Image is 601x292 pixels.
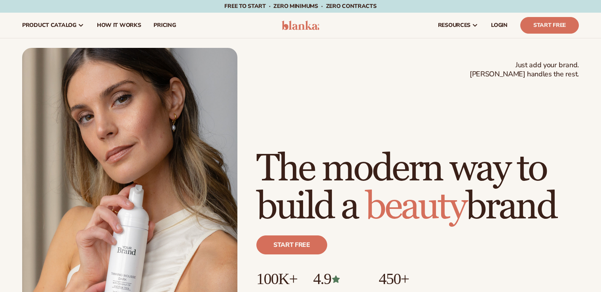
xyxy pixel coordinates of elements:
[256,235,327,254] a: Start free
[485,13,514,38] a: LOGIN
[432,13,485,38] a: resources
[22,22,76,28] span: product catalog
[520,17,579,34] a: Start Free
[154,22,176,28] span: pricing
[256,270,297,288] p: 100K+
[365,184,466,230] span: beauty
[379,270,438,288] p: 450+
[256,150,579,226] h1: The modern way to build a brand
[224,2,376,10] span: Free to start · ZERO minimums · ZERO contracts
[147,13,182,38] a: pricing
[282,21,319,30] img: logo
[438,22,470,28] span: resources
[97,22,141,28] span: How It Works
[470,61,579,79] span: Just add your brand. [PERSON_NAME] handles the rest.
[313,270,363,288] p: 4.9
[91,13,148,38] a: How It Works
[16,13,91,38] a: product catalog
[491,22,508,28] span: LOGIN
